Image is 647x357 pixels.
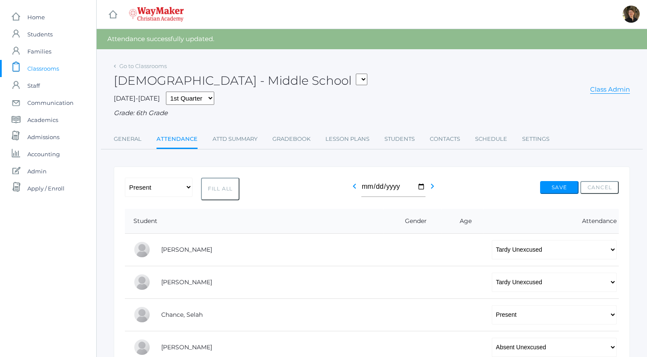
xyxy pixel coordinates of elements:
th: Age [442,209,483,234]
a: Attd Summary [213,131,257,148]
span: Families [27,43,51,60]
div: Gabby Brozek [133,274,151,291]
span: Communication [27,94,74,111]
th: Attendance [483,209,619,234]
a: [PERSON_NAME] [161,246,212,253]
span: Staff [27,77,40,94]
img: waymaker-logo-stack-white-1602f2b1af18da31a5905e9982d058868370996dac5278e84edea6dabf9a3315.png [129,7,184,22]
a: Students [384,131,415,148]
a: Contacts [430,131,460,148]
a: Settings [522,131,550,148]
span: Academics [27,111,58,128]
a: Lesson Plans [325,131,369,148]
a: Gradebook [272,131,310,148]
span: Admin [27,163,47,180]
button: Fill All [201,178,239,200]
button: Cancel [580,181,619,194]
div: Attendance successfully updated. [97,29,647,49]
th: Student [125,209,383,234]
a: Go to Classrooms [119,62,167,69]
a: Attendance [157,131,198,149]
span: [DATE]-[DATE] [114,94,160,102]
a: [PERSON_NAME] [161,278,212,286]
h2: [DEMOGRAPHIC_DATA] - Middle School [114,74,367,87]
div: Grade: 6th Grade [114,108,630,118]
span: Apply / Enroll [27,180,65,197]
a: chevron_left [349,185,360,193]
div: Levi Erner [133,339,151,356]
th: Gender [383,209,442,234]
a: Schedule [475,131,507,148]
div: Dianna Renz [623,6,640,23]
i: chevron_left [349,181,360,191]
a: Chance, Selah [161,311,203,318]
div: Josey Baker [133,241,151,258]
a: General [114,131,142,148]
button: Save [540,181,579,194]
span: Admissions [27,128,59,146]
span: Home [27,9,45,26]
i: chevron_right [427,181,437,191]
span: Classrooms [27,60,59,77]
a: [PERSON_NAME] [161,343,212,351]
span: Accounting [27,146,60,163]
a: chevron_right [427,185,437,193]
div: Selah Chance [133,306,151,323]
a: Class Admin [590,85,630,94]
span: Students [27,26,53,43]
